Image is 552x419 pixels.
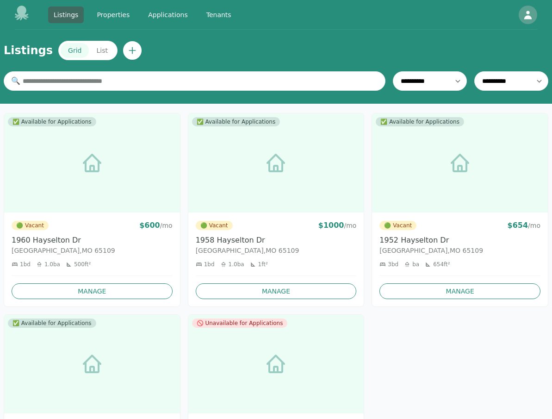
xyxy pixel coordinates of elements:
span: $ 1000 [318,221,344,230]
a: Properties [91,6,135,23]
span: vacant [384,222,391,229]
span: / mo [160,222,173,229]
span: 1 bd [20,261,31,268]
span: ✅ Available for Applications [192,117,280,126]
span: 1.0 ba [229,261,244,268]
p: [GEOGRAPHIC_DATA] , MO 65109 [12,246,173,255]
span: Vacant [196,221,233,230]
a: Manage [379,283,540,299]
h3: 1952 Hayselton Dr [379,235,540,246]
h3: 1958 Hayselton Dr [196,235,357,246]
span: ✅ Available for Applications [376,117,464,126]
span: Vacant [12,221,49,230]
span: ✅ Available for Applications [8,319,96,328]
span: 🚫 Unavailable for Applications [192,319,288,328]
span: 1 ft² [258,261,268,268]
span: ✅ Available for Applications [8,117,96,126]
button: Create new listing [123,41,142,60]
span: ba [412,261,419,268]
span: 1 bd [204,261,215,268]
h3: 1960 Hayselton Dr [12,235,173,246]
a: Manage [12,283,173,299]
button: Grid [61,43,89,58]
span: / mo [344,222,356,229]
span: $ 654 [508,221,528,230]
h1: Listings [4,43,53,58]
span: vacant [200,222,207,229]
span: 654 ft² [433,261,450,268]
a: Manage [196,283,357,299]
button: List [89,43,115,58]
span: / mo [528,222,540,229]
span: vacant [16,222,23,229]
span: $ 600 [139,221,160,230]
a: Applications [143,6,193,23]
p: [GEOGRAPHIC_DATA] , MO 65109 [196,246,357,255]
span: Vacant [379,221,416,230]
p: [GEOGRAPHIC_DATA] , MO 65109 [379,246,540,255]
span: 3 bd [388,261,398,268]
span: 500 ft² [74,261,91,268]
a: Listings [48,6,84,23]
span: 1.0 ba [44,261,60,268]
a: Tenants [201,6,237,23]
